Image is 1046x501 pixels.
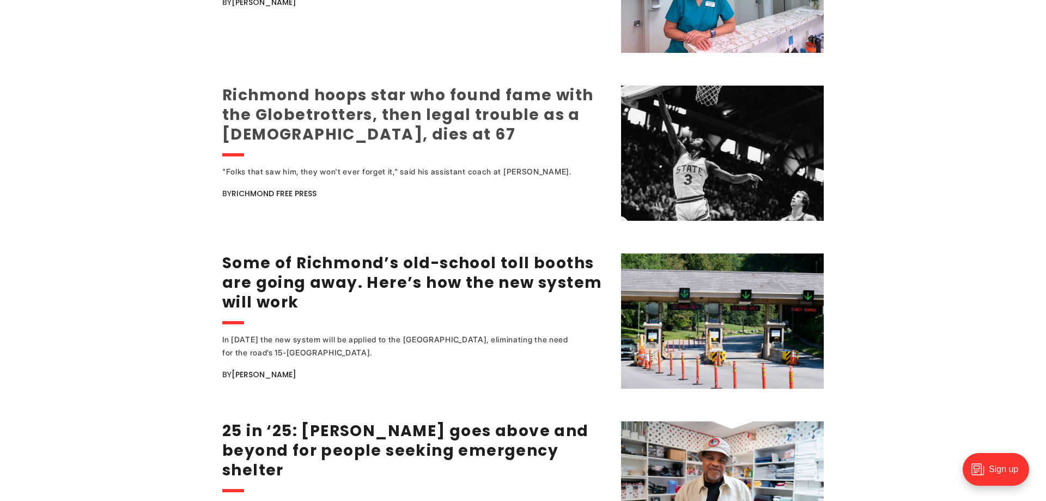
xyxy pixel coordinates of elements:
[621,86,824,221] img: Richmond hoops star who found fame with the Globetrotters, then legal trouble as a pastor, dies a...
[222,165,576,178] div: "Folks that saw him, they won't ever forget it," said his assistant coach at [PERSON_NAME].
[222,84,594,145] a: Richmond hoops star who found fame with the Globetrotters, then legal trouble as a [DEMOGRAPHIC_D...
[953,448,1046,501] iframe: portal-trigger
[222,420,589,481] a: 25 in ‘25: [PERSON_NAME] goes above and beyond for people seeking emergency shelter
[222,252,602,313] a: Some of Richmond’s old-school toll booths are going away. Here’s how the new system will work
[232,369,296,380] a: [PERSON_NAME]
[222,368,607,381] div: By
[222,187,607,200] div: By
[621,253,824,389] img: Some of Richmond’s old-school toll booths are going away. Here’s how the new system will work
[232,188,317,199] a: Richmond Free Press
[222,333,576,359] div: In [DATE] the new system will be applied to the [GEOGRAPHIC_DATA], eliminating the need for the r...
